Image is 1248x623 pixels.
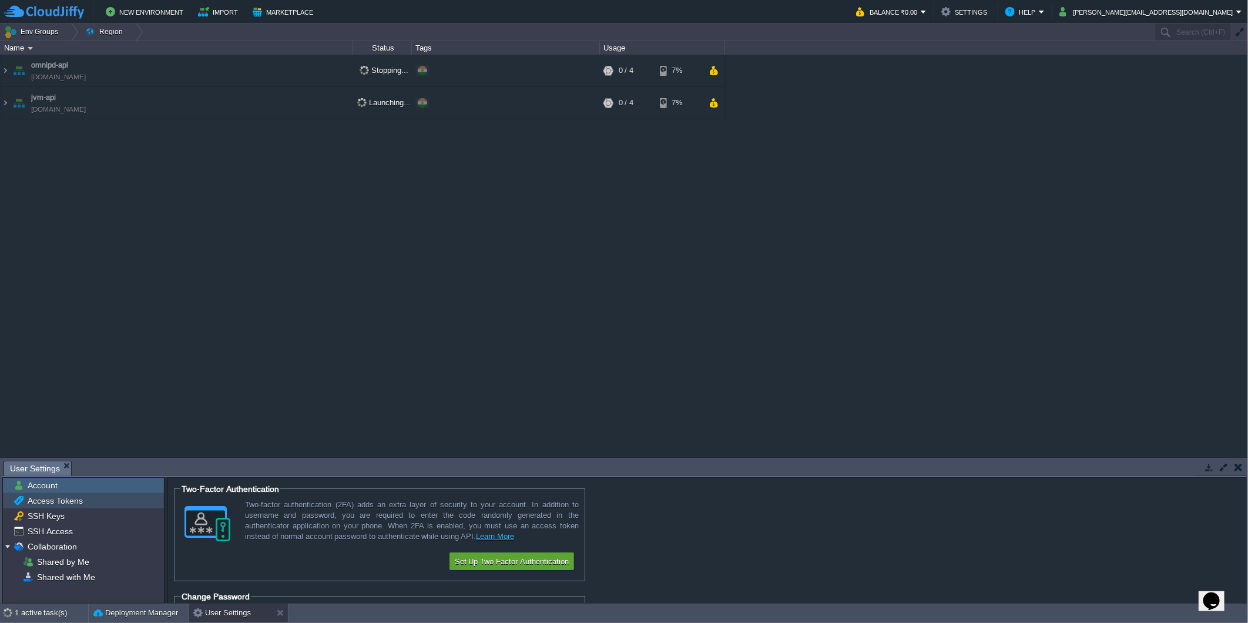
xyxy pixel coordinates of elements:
span: Stopping... [360,66,409,75]
a: [DOMAIN_NAME] [31,71,86,83]
a: Shared by Me [35,557,91,567]
img: AMDAwAAAACH5BAEAAAAALAAAAAABAAEAAAICRAEAOw== [11,87,27,119]
a: Learn More [477,532,515,541]
a: Account [25,480,59,491]
button: Marketplace [253,5,317,19]
img: AMDAwAAAACH5BAEAAAAALAAAAAABAAEAAAICRAEAOw== [11,55,27,86]
div: Status [354,41,411,55]
a: [DOMAIN_NAME] [31,103,86,115]
a: SSH Access [25,526,75,537]
span: Change Password [182,592,250,601]
button: Import [198,5,242,19]
div: 1 active task(s) [15,604,88,622]
button: Env Groups [4,24,62,40]
button: Deployment Manager [93,607,178,619]
a: Collaboration [25,541,79,552]
a: omnipd-api [31,59,68,71]
button: Help [1005,5,1039,19]
div: Name [1,41,353,55]
img: AMDAwAAAACH5BAEAAAAALAAAAAABAAEAAAICRAEAOw== [1,55,10,86]
iframe: chat widget [1199,576,1236,611]
button: New Environment [106,5,187,19]
div: Two-factor authentication (2FA) adds an extra layer of security to your account. In addition to u... [245,500,579,542]
span: User Settings [10,461,60,476]
a: Shared with Me [35,572,97,582]
div: 0 / 4 [619,55,633,86]
div: 0 / 4 [619,87,633,119]
a: jvm-api [31,92,56,103]
button: Settings [941,5,991,19]
img: CloudJiffy [4,5,84,19]
span: Launching... [357,98,411,107]
a: SSH Keys [25,511,66,521]
button: Set Up Two-Factor Authentication [451,554,572,568]
button: Balance ₹0.00 [856,5,921,19]
button: User Settings [193,607,251,619]
div: Tags [412,41,599,55]
button: [PERSON_NAME][EMAIL_ADDRESS][DOMAIN_NAME] [1059,5,1236,19]
a: Access Tokens [25,495,85,506]
img: AMDAwAAAACH5BAEAAAAALAAAAAABAAEAAAICRAEAOw== [28,47,33,50]
div: 7% [660,87,698,119]
img: AMDAwAAAACH5BAEAAAAALAAAAAABAAEAAAICRAEAOw== [1,87,10,119]
button: Region [85,24,127,40]
div: Usage [600,41,724,55]
div: 7% [660,55,698,86]
span: Two-Factor Authentication [182,484,279,494]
